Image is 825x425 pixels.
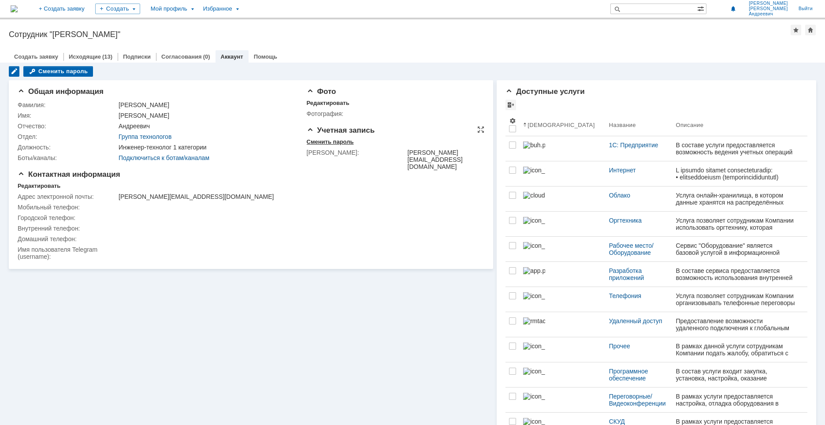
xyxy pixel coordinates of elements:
[609,142,669,149] div: 1С: Предприятие
[520,136,605,161] a: buh.png
[523,217,545,224] img: icon_vit_uslug_mini4.png
[609,192,669,199] div: Облако
[520,161,605,186] a: icon_vit_uslug_mini2.png
[520,212,605,236] a: icon_vit_uslug_mini4.png
[523,242,545,249] img: icon_vit_uslug_mini13.png
[9,30,791,39] div: Сотрудник "[PERSON_NAME]"
[520,186,605,211] a: cloud.png
[520,312,605,337] a: rmtacs.png
[609,317,669,324] div: Удаленный доступ
[676,343,797,371] div: В рамках данной услуги сотрудникам Компании подать жалобу, обратиться с проблемой, которая не пре...
[119,112,293,119] div: [PERSON_NAME]
[672,161,800,186] a: L ipsumdo sitamet consecteturadip: • elitseddoeiusm (temporincididuntutl) etdolo m aliq Enimadmi ...
[528,122,595,128] div: [DEMOGRAPHIC_DATA]
[11,5,18,12] img: logo
[95,4,140,14] div: Создать
[606,262,673,287] a: Разработка приложений
[254,53,277,60] a: Помощь
[672,237,800,261] a: Сервис "Оборудование" является базовой услугой в информационной системе ГК ОАО "ГИАП". Он предост...
[523,317,545,324] img: rmtacs.png
[119,101,293,108] div: [PERSON_NAME]
[477,126,484,133] div: На всю страницу
[520,388,605,412] a: icon_vit_uslug_mini1.png
[791,25,801,35] div: Добавить в избранное
[805,25,816,35] div: Сделать домашней страницей
[676,317,797,360] div: Предоставление возможности удаленного подключения к глобальным системам со стороны локаций, а так...
[520,237,605,261] a: icon_vit_uslug_mini13.png
[18,154,117,161] div: Боты/каналы:
[18,133,117,140] div: Отдел:
[676,122,703,128] div: Описание
[609,343,669,350] div: Прочее
[18,144,117,151] div: Должность:
[11,5,18,12] a: Перейти на домашнюю страницу
[307,110,406,117] div: Фотография:
[18,235,117,242] div: Домашний телефон:
[119,154,209,161] a: Подключиться к ботам/каналам
[672,337,800,362] a: В рамках данной услуги сотрудникам Компании подать жалобу, обратиться с проблемой, которая не пре...
[672,287,800,312] a: Услуга позволяет сотрудникам Компании организовывать телефонные переговоры с внутренними и внешни...
[18,170,120,179] span: Контактная информация
[676,217,797,316] div: Услуга позволяет сотрудникам Компании использовать оргтехнику, которая предоставляется сотруднику...
[672,212,800,236] a: Услуга позволяет сотрудникам Компании использовать оргтехнику, которая предоставляется сотруднику...
[609,122,636,128] div: Название
[606,388,673,412] a: Переговорные/Видеоконференции
[672,362,800,387] a: В состав услуги входит закупка, установка, настройка, оказание технической поддержки базового и с...
[672,388,800,412] a: В рамках услуги предоставляется настройка, отладка оборудования в переговорных комнатах и оказани...
[18,204,117,211] div: Мобильный телефон:
[676,192,797,291] div: Услуга онлайн-хранилища, в котором данные хранятся на распределённых серверах ЦОД (2-го уровня). ...
[609,217,669,224] div: Оргтехника
[119,123,293,130] div: Андреевич
[18,246,117,260] div: Имя пользователя Telegram (username):
[676,292,797,342] div: Услуга позволяет сотрудникам Компании организовывать телефонные переговоры с внутренними и внешни...
[161,53,202,60] a: Согласования
[676,242,797,369] div: Сервис "Оборудование" является базовой услугой в информационной системе ГК ОАО "ГИАП". Он предост...
[609,393,669,407] div: Переговорные/Видеоконференции
[69,53,101,60] a: Исходящие
[676,167,797,301] div: L ipsumdo sitamet consecteturadip: • elitseddoeiusm (temporincididuntutl) etdolo m aliq Enimadmi ...
[672,262,800,287] a: В составе сервиса предоставляется возможность использования внутренней компетенции для мелкомасшт...
[697,4,706,12] span: Расширенный поиск
[520,362,605,387] a: icon_vit_uslug_mini1.png
[203,53,210,60] div: (0)
[606,337,673,362] a: Прочее
[609,167,669,174] div: Интернет
[523,343,545,350] img: icon_vit_uslug_mini1.png
[523,267,545,274] img: app.png
[606,114,673,136] th: Название
[18,87,104,96] span: Общая информация
[505,100,516,110] div: Просмотреть архив
[606,212,673,236] a: Оргтехника
[307,149,406,156] div: [PERSON_NAME]:
[505,87,584,96] span: Доступные услуги
[609,242,669,256] div: Рабочее место/Оборудование
[606,237,673,261] a: Рабочее место/Оборудование
[102,53,112,60] div: (13)
[606,136,673,161] a: 1С: Предприятие
[749,6,788,11] span: [PERSON_NAME]
[676,142,797,198] div: В составе услуги предоставляется возможность ведения учетных операций и единой базы данных по бух...
[18,214,117,221] div: Городской телефон:
[520,262,605,287] a: app.png
[221,53,243,60] a: Аккаунт
[18,123,117,130] div: Отчество:
[18,225,117,232] div: Внутренний телефон:
[606,312,673,337] a: Удаленный доступ
[18,112,117,119] div: Имя:
[14,53,58,60] a: Создать заявку
[523,292,545,299] img: icon_vit_uslug_mini5.png
[123,53,151,60] a: Подписки
[18,101,117,108] div: Фамилия:
[520,287,605,312] a: icon_vit_uslug_mini5.png
[523,368,545,375] img: icon_vit_uslug_mini1.png
[523,142,545,149] img: buh.png
[749,11,788,17] span: Андреевич
[520,114,605,136] th: [DEMOGRAPHIC_DATA]
[672,312,800,337] a: Предоставление возможности удаленного подключения к глобальным системам со стороны локаций, а так...
[523,393,545,400] img: icon_vit_uslug_mini1.png
[520,337,605,362] a: icon_vit_uslug_mini1.png
[119,144,293,151] div: Инженер-технолог 1 категории
[18,183,60,190] div: Редактировать
[523,192,545,199] img: cloud.png
[119,193,293,200] div: [PERSON_NAME][EMAIL_ADDRESS][DOMAIN_NAME]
